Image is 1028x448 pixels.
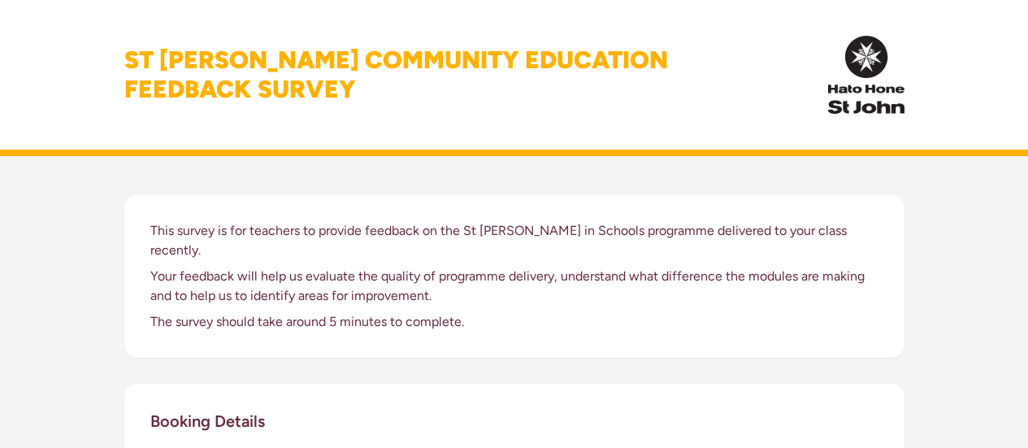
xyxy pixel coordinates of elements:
[150,221,878,260] p: This survey is for teachers to provide feedback on the St [PERSON_NAME] in Schools programme deli...
[124,46,668,104] h1: St [PERSON_NAME] Community Education Feedback Survey
[150,312,878,332] p: The survey should take around 5 minutes to complete.
[150,410,265,433] h2: Booking Details
[828,36,904,114] img: InPulse
[150,267,878,306] p: Your feedback will help us evaluate the quality of programme delivery, understand what difference...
